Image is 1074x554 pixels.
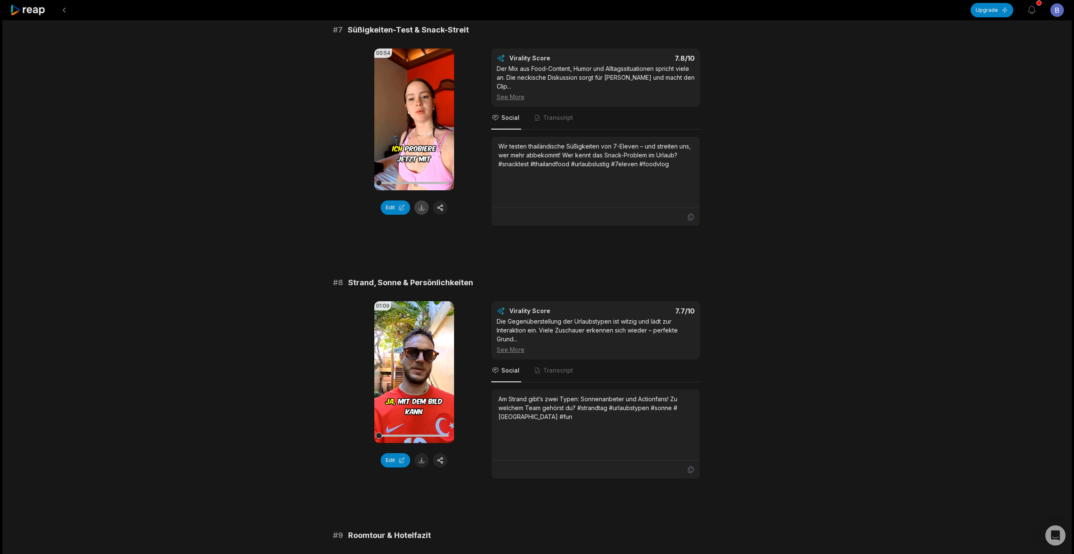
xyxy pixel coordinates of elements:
span: Transcript [543,114,573,122]
div: Der Mix aus Food-Content, Humor und Alltagssituationen spricht viele an. Die neckische Diskussion... [497,64,695,101]
button: Upgrade [971,3,1013,17]
button: Edit [381,200,410,215]
div: Virality Score [509,307,600,315]
nav: Tabs [491,107,700,130]
video: Your browser does not support mp4 format. [374,49,454,190]
video: Your browser does not support mp4 format. [374,301,454,443]
div: 7.7 /10 [604,307,695,315]
span: Transcript [543,366,573,375]
span: Strand, Sonne & Persönlichkeiten [348,277,473,289]
span: # 8 [333,277,343,289]
span: Roomtour & Hotelfazit [348,530,431,541]
button: Edit [381,453,410,468]
div: See More [497,92,695,101]
div: Am Strand gibt’s zwei Typen: Sonnenanbeter und Actionfans! Zu welchem Team gehörst du? #strandtag... [498,395,693,421]
div: Wir testen thailändische Süßigkeiten von 7-Eleven – und streiten uns, wer mehr abbekommt! Wer ken... [498,142,693,168]
div: 7.8 /10 [604,54,695,62]
div: Open Intercom Messenger [1045,525,1066,546]
span: # 9 [333,530,343,541]
span: # 7 [333,24,343,36]
nav: Tabs [491,359,700,382]
div: Virality Score [509,54,600,62]
span: Social [501,114,519,122]
div: Die Gegenüberstellung der Urlaubstypen ist witzig und lädt zur Interaktion ein. Viele Zuschauer e... [497,317,695,354]
span: Süßigkeiten-Test & Snack-Streit [348,24,469,36]
span: Social [501,366,519,375]
div: See More [497,345,695,354]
